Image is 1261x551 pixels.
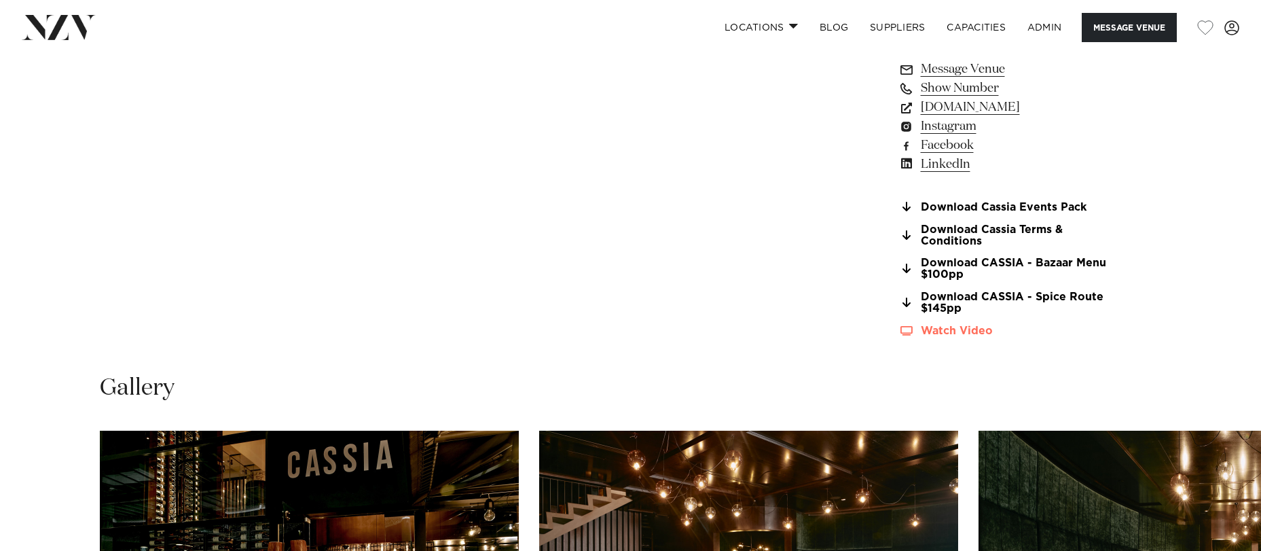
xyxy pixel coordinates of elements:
a: ADMIN [1017,13,1072,42]
h2: Gallery [100,373,175,404]
a: Message Venue [898,60,1120,79]
a: Instagram [898,117,1120,136]
a: Watch Video [898,325,1120,337]
a: [DOMAIN_NAME] [898,98,1120,117]
a: Download CASSIA - Spice Route $145pp [898,291,1120,315]
a: Download Cassia Events Pack [898,201,1120,213]
a: Show Number [898,79,1120,98]
a: Download Cassia Terms & Conditions [898,224,1120,247]
a: Capacities [936,13,1017,42]
img: nzv-logo.png [22,15,96,39]
a: BLOG [809,13,859,42]
a: Locations [714,13,809,42]
a: Download CASSIA - Bazaar Menu $100pp [898,257,1120,281]
a: Facebook [898,136,1120,155]
a: LinkedIn [898,155,1120,174]
button: Message Venue [1082,13,1177,42]
a: SUPPLIERS [859,13,936,42]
